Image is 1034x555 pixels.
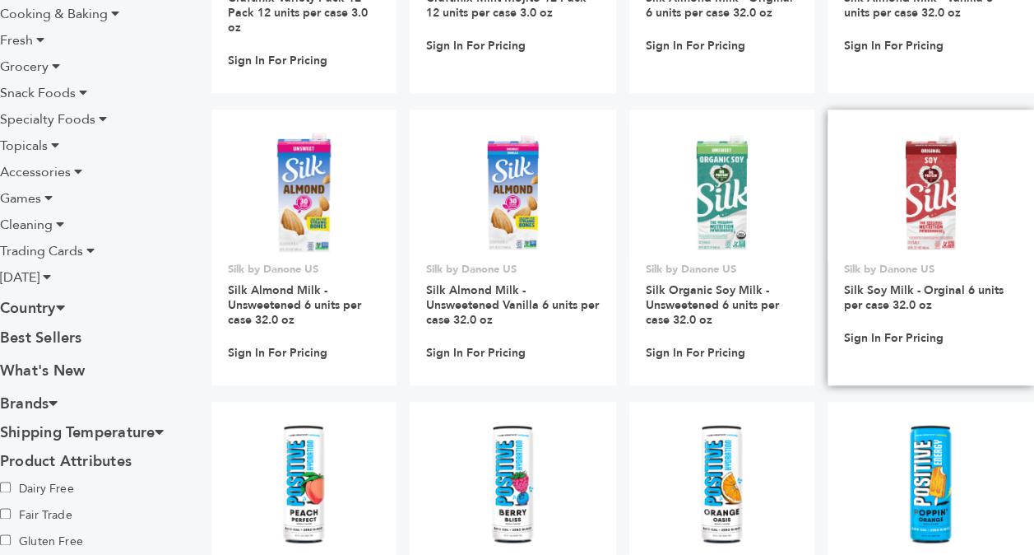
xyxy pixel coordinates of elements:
[228,262,380,277] p: Silk by Danone US
[646,346,745,361] a: Sign In For Pricing
[844,262,1018,277] p: Silk by Danone US
[646,39,745,54] a: Sign In For Pricing
[646,262,798,277] p: Silk by Danone US
[426,282,599,328] a: Silk Almond Milk - Unsweetened Vanilla 6 units per case 32.0 oz
[697,425,746,543] img: Positive Hydration Orange Oasis 12 units per case 12.0 fl
[871,133,990,252] img: Silk Soy Milk - Orginal 6 units per case 32.0 oz
[662,133,781,252] img: Silk Organic Soy Milk - Unsweetened 6 units per case 32.0 oz
[488,425,537,543] img: Positive Hydration Berry Bliss 12 units per case 12.0 fl
[279,425,328,543] img: Positive Hydration Peach Perfect 12 units per case 12.0 fl
[228,282,361,328] a: Silk Almond Milk - Unsweetened 6 units per case 32.0 oz
[228,346,327,361] a: Sign In For Pricing
[844,39,944,54] a: Sign In For Pricing
[906,425,955,543] img: Positive Energy Poppin Orange 12 units per case 12.0 fl
[426,39,526,54] a: Sign In For Pricing
[646,282,779,328] a: Silk Organic Soy Milk - Unsweetened 6 units per case 32.0 oz
[453,133,573,252] img: Silk Almond Milk - Unsweetened Vanilla 6 units per case 32.0 oz
[844,331,944,346] a: Sign In For Pricing
[426,346,526,361] a: Sign In For Pricing
[228,54,327,68] a: Sign In For Pricing
[844,282,1004,313] a: Silk Soy Milk - Orginal 6 units per case 32.0 oz
[244,133,364,252] img: Silk Almond Milk - Unsweetened 6 units per case 32.0 oz
[426,262,600,277] p: Silk by Danone US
